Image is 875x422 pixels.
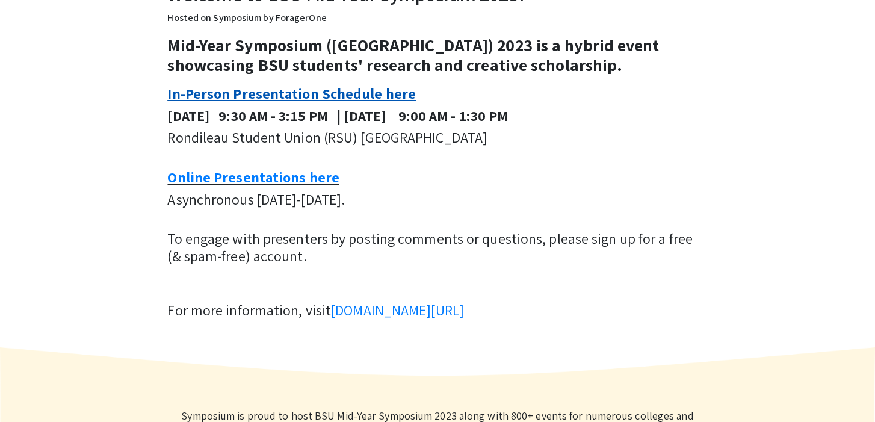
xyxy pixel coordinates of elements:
iframe: Chat [9,368,51,413]
strong: [DATE] [344,106,386,125]
p: For more information, visit [167,302,707,319]
strong: | [337,106,341,125]
strong: [DATE] [167,106,209,125]
p: Hosted on Symposium by ForagerOne [167,11,707,25]
a: Online Presentations here [167,167,339,187]
strong: Mid-Year Symposium ([GEOGRAPHIC_DATA]) 2023 is a hybrid event showcasing BSU students' research a... [167,34,659,76]
a: [DOMAIN_NAME][URL] [331,300,464,320]
h4: Rondileau Student Union (RSU) [GEOGRAPHIC_DATA] [167,129,707,146]
h4: Asynchronous [DATE]-[DATE]. [167,191,707,208]
a: In-Person Presentation Schedule here [167,84,416,103]
strong: 9:30 AM - 3:15 PM [218,106,328,125]
p: To engage with presenters by posting comments or questions, please sign up for a free (& spam-fre... [167,230,707,265]
strong: 9:00 AM - 1:30 PM [398,106,509,125]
